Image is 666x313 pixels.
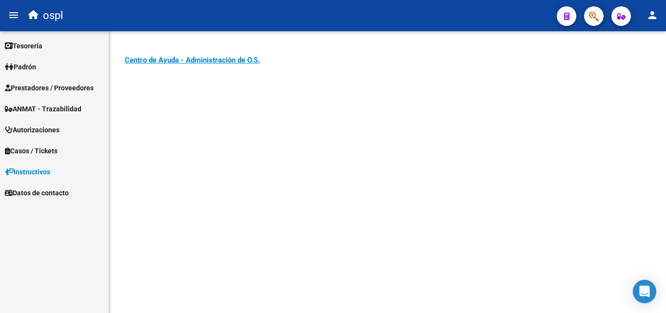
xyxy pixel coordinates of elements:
[5,167,50,177] span: Instructivos
[5,146,58,156] span: Casos / Tickets
[43,5,63,26] span: ospl
[646,9,658,21] mat-icon: person
[5,188,69,198] span: Datos de contacto
[125,56,260,64] a: Centro de Ayuda - Administración de O.S.
[5,62,36,72] span: Padrón
[5,41,42,51] span: Tesorería
[8,9,20,21] mat-icon: menu
[633,280,656,303] div: Open Intercom Messenger
[5,104,81,114] span: ANMAT - Trazabilidad
[5,83,94,93] span: Prestadores / Proveedores
[5,125,59,135] span: Autorizaciones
